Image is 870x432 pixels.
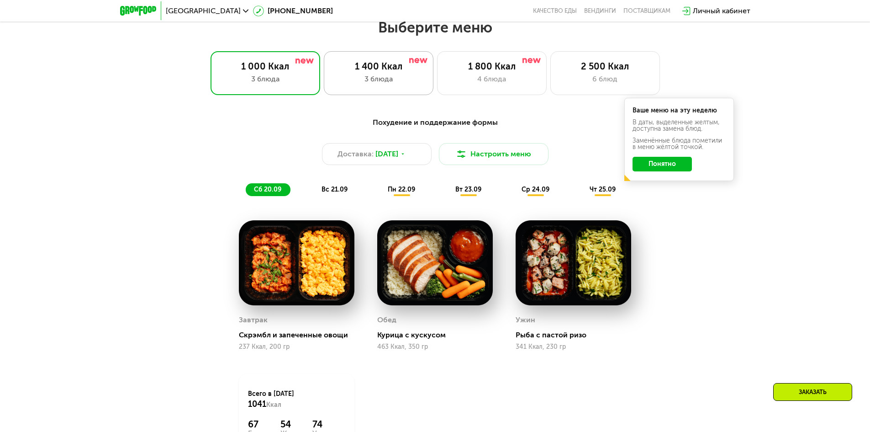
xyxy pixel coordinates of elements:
div: Рыба с пастой ризо [516,331,638,340]
span: 1041 [248,399,266,409]
div: 74 [312,419,345,430]
div: 6 блюд [560,74,650,85]
div: Ужин [516,313,535,327]
div: В даты, выделенные желтым, доступна замена блюд. [633,119,726,132]
span: [DATE] [375,149,398,160]
div: 3 блюда [220,74,311,85]
div: 1 800 Ккал [447,61,537,72]
span: Ккал [266,401,281,409]
div: Завтрак [239,313,268,327]
span: Доставка: [337,149,374,160]
div: Заказать [773,383,852,401]
div: Ваше меню на эту неделю [633,107,726,114]
span: сб 20.09 [254,186,281,193]
div: Обед [377,313,396,327]
div: поставщикам [623,7,670,15]
span: ср 24.09 [522,186,549,193]
div: 237 Ккал, 200 гр [239,343,354,351]
div: Похудение и поддержание формы [165,117,706,128]
h2: Выберите меню [29,18,841,37]
div: 1 000 Ккал [220,61,311,72]
div: 341 Ккал, 230 гр [516,343,631,351]
a: Вендинги [584,7,616,15]
div: 3 блюда [333,74,424,85]
button: Настроить меню [439,143,548,165]
button: Понятно [633,157,692,171]
div: Заменённые блюда пометили в меню жёлтой точкой. [633,138,726,150]
a: Качество еды [533,7,577,15]
div: 67 [248,419,269,430]
a: [PHONE_NUMBER] [253,5,333,16]
span: [GEOGRAPHIC_DATA] [166,7,241,15]
div: 2 500 Ккал [560,61,650,72]
span: чт 25.09 [590,186,616,193]
span: вт 23.09 [455,186,481,193]
div: 4 блюда [447,74,537,85]
div: 463 Ккал, 350 гр [377,343,493,351]
span: пн 22.09 [388,186,415,193]
div: 1 400 Ккал [333,61,424,72]
div: Всего в [DATE] [248,389,345,410]
div: Скрэмбл и запеченные овощи [239,331,362,340]
span: вс 21.09 [322,186,348,193]
div: Личный кабинет [693,5,750,16]
div: 54 [280,419,301,430]
div: Курица с кускусом [377,331,500,340]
